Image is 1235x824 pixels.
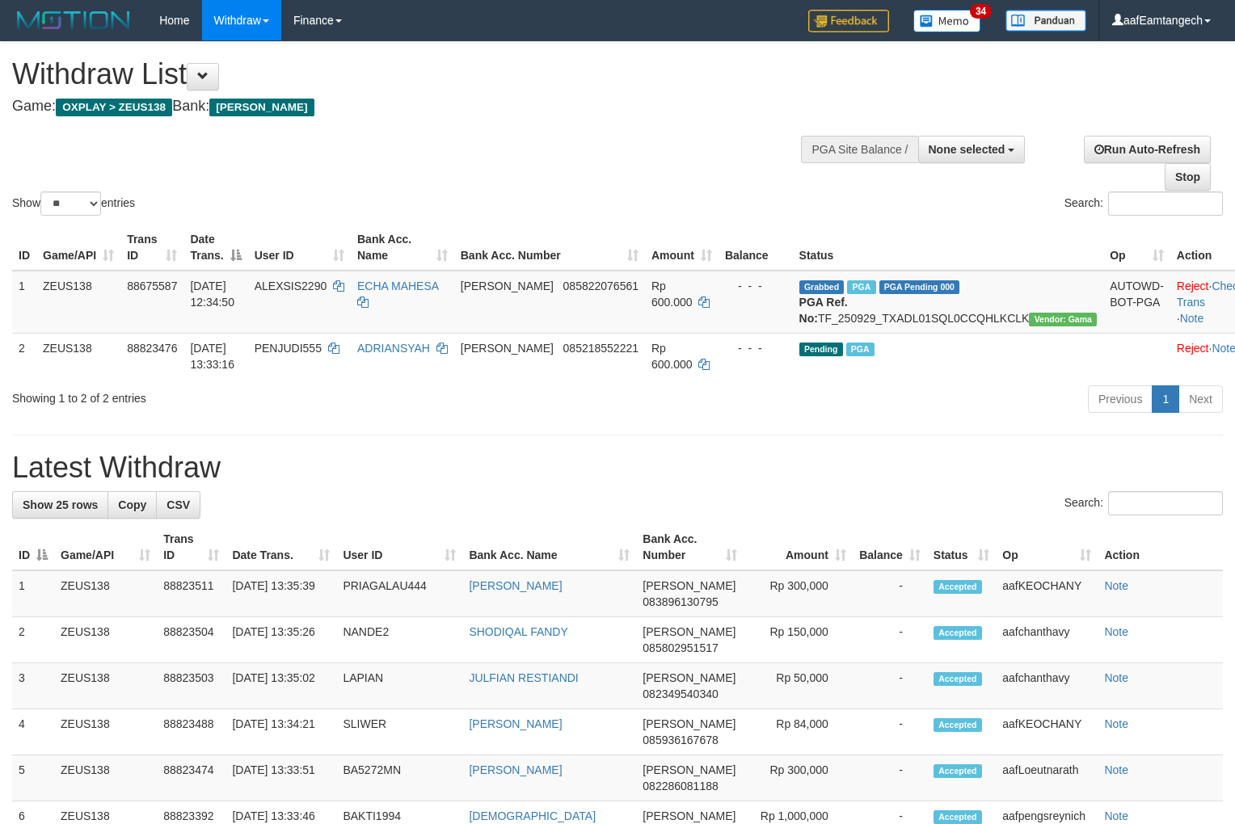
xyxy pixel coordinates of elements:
a: Note [1104,625,1128,638]
span: PGA Pending [879,280,960,294]
span: [PERSON_NAME] [643,763,736,776]
th: Status [793,225,1104,271]
span: Accepted [934,626,982,640]
span: Copy 082349540340 to clipboard [643,687,718,700]
td: - [853,755,927,801]
td: [DATE] 13:35:39 [226,570,336,617]
span: Copy 085936167678 to clipboard [643,734,718,746]
span: [DATE] 13:33:16 [190,342,234,371]
td: 5 [12,755,54,801]
td: [DATE] 13:33:51 [226,755,336,801]
span: [PERSON_NAME] [461,342,554,355]
span: Marked by aafpengsreynich [847,280,875,294]
input: Search: [1108,491,1223,515]
th: Balance: activate to sort column ascending [853,524,927,570]
a: [PERSON_NAME] [469,717,562,730]
label: Search: [1064,491,1223,515]
td: 88823474 [157,755,226,801]
a: SHODIQAL FANDY [469,625,567,638]
label: Search: [1064,191,1223,216]
a: Show 25 rows [12,491,108,519]
td: 1 [12,271,36,334]
td: aafKEOCHANY [996,709,1098,755]
img: Feedback.jpg [808,10,889,32]
td: 4 [12,709,54,755]
td: 2 [12,617,54,663]
th: ID: activate to sort column descending [12,524,54,570]
span: 88675587 [127,280,177,292]
td: LAPIAN [336,663,462,709]
h1: Withdraw List [12,58,807,90]
td: Rp 300,000 [744,755,853,801]
span: Accepted [934,580,982,594]
span: Accepted [934,672,982,686]
span: Pending [799,343,843,356]
span: 88823476 [127,342,177,355]
span: None selected [929,143,1005,156]
span: Copy 085822076561 to clipboard [563,280,639,292]
td: aafchanthavy [996,663,1098,709]
a: [PERSON_NAME] [469,763,562,776]
span: [PERSON_NAME] [643,579,736,592]
td: Rp 84,000 [744,709,853,755]
span: [PERSON_NAME] [643,717,736,730]
span: Copy 082286081188 to clipboard [643,780,718,792]
a: Note [1104,671,1128,684]
a: Run Auto-Refresh [1084,136,1211,163]
td: NANDE2 [336,617,462,663]
td: 88823503 [157,663,226,709]
img: MOTION_logo.png [12,8,135,32]
h1: Latest Withdraw [12,452,1223,484]
a: ADRIANSYAH [357,342,430,355]
h4: Game: Bank: [12,99,807,115]
th: Bank Acc. Number: activate to sort column ascending [454,225,645,271]
th: Date Trans.: activate to sort column descending [183,225,247,271]
div: - - - [725,278,786,294]
th: Trans ID: activate to sort column ascending [157,524,226,570]
th: Bank Acc. Name: activate to sort column ascending [462,524,636,570]
td: Rp 150,000 [744,617,853,663]
img: panduan.png [1005,10,1086,32]
span: [PERSON_NAME] [461,280,554,292]
a: Note [1104,579,1128,592]
td: 3 [12,663,54,709]
td: - [853,617,927,663]
td: 2 [12,333,36,379]
td: - [853,570,927,617]
td: [DATE] 13:34:21 [226,709,336,755]
a: ECHA MAHESA [357,280,438,292]
span: [DATE] 12:34:50 [190,280,234,309]
span: Copy [118,498,146,511]
th: Trans ID: activate to sort column ascending [120,225,183,271]
td: ZEUS138 [54,755,157,801]
td: ZEUS138 [36,333,120,379]
td: [DATE] 13:35:02 [226,663,336,709]
span: 34 [970,4,992,19]
td: ZEUS138 [54,709,157,755]
span: Accepted [934,764,982,778]
div: Showing 1 to 2 of 2 entries [12,384,503,406]
a: Reject [1177,342,1209,355]
span: [PERSON_NAME] [643,809,736,822]
th: Bank Acc. Name: activate to sort column ascending [351,225,454,271]
td: TF_250929_TXADL01SQL0CCQHLKCLK [793,271,1104,334]
span: PENJUDI555 [255,342,322,355]
button: None selected [918,136,1026,163]
span: CSV [166,498,190,511]
td: Rp 300,000 [744,570,853,617]
td: 88823504 [157,617,226,663]
div: - - - [725,340,786,356]
span: Copy 083896130795 to clipboard [643,595,718,608]
th: Action [1098,524,1223,570]
span: Copy 085218552221 to clipboard [563,342,639,355]
th: Game/API: activate to sort column ascending [36,225,120,271]
th: User ID: activate to sort column ascending [248,225,351,271]
b: PGA Ref. No: [799,296,848,325]
td: PRIAGALAU444 [336,570,462,617]
label: Show entries [12,191,135,216]
th: ID [12,225,36,271]
a: Note [1104,717,1128,730]
th: Amount: activate to sort column ascending [744,524,853,570]
th: Op: activate to sort column ascending [996,524,1098,570]
a: Previous [1088,385,1153,413]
